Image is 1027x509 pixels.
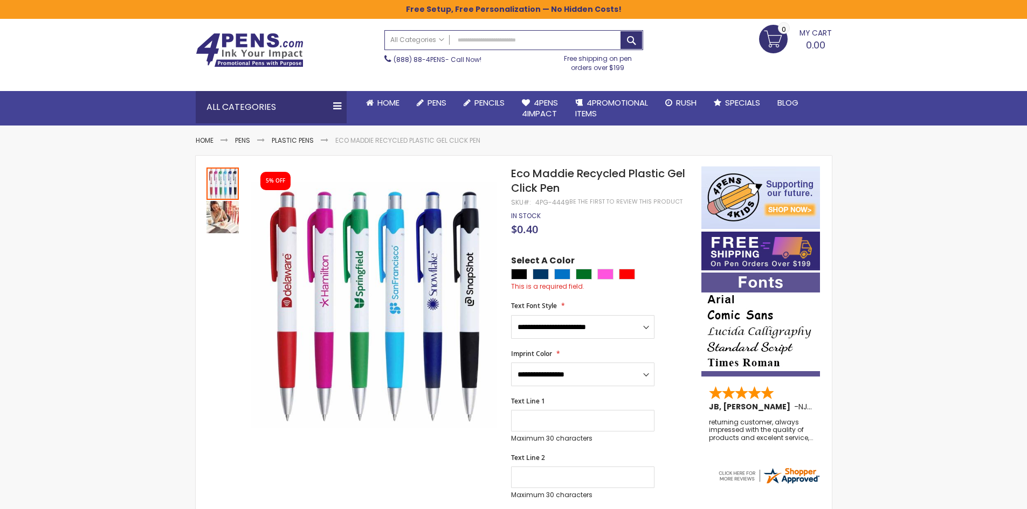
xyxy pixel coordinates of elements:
[394,55,481,64] span: - Call Now!
[701,166,820,229] img: 4pens 4 kids
[777,97,798,108] span: Blog
[511,282,690,291] div: This is a required field.
[657,91,705,115] a: Rush
[511,396,545,406] span: Text Line 1
[272,136,314,145] a: Plastic Pens
[196,33,304,67] img: 4Pens Custom Pens and Promotional Products
[717,478,821,487] a: 4pens.com certificate URL
[701,273,820,376] img: font-personalization-examples
[455,91,513,115] a: Pencils
[511,211,541,220] span: In stock
[377,97,399,108] span: Home
[357,91,408,115] a: Home
[235,136,250,145] a: Pens
[798,401,812,412] span: NJ
[705,91,769,115] a: Specials
[385,31,450,48] a: All Categories
[806,38,825,52] span: 0.00
[782,24,786,34] span: 0
[335,136,480,145] li: Eco Maddie Recycled Plastic Gel Click Pen
[511,255,575,269] span: Select A Color
[717,466,821,485] img: 4pens.com widget logo
[522,97,558,119] span: 4Pens 4impact
[428,97,446,108] span: Pens
[769,91,807,115] a: Blog
[511,269,527,280] div: Black
[938,480,1027,509] iframe: Google Customer Reviews
[408,91,455,115] a: Pens
[575,97,648,119] span: 4PROMOTIONAL ITEMS
[511,301,557,310] span: Text Font Style
[576,269,592,280] div: Green
[709,401,794,412] span: JB, [PERSON_NAME]
[206,201,239,233] img: Eco Maddie Recycled Plastic Gel Click Pen
[206,200,239,233] div: Eco Maddie Recycled Plastic Gel Click Pen
[554,269,570,280] div: Blue Light
[569,198,683,206] a: Be the first to review this product
[597,269,614,280] div: Pink
[553,50,643,72] div: Free shipping on pen orders over $199
[759,25,832,52] a: 0.00 0
[511,198,531,207] strong: SKU
[196,91,347,123] div: All Categories
[513,91,567,126] a: 4Pens4impact
[474,97,505,108] span: Pencils
[535,198,569,207] div: 4PG-4449
[567,91,657,126] a: 4PROMOTIONALITEMS
[206,166,240,200] div: Eco Maddie Recycled Plastic Gel Click Pen
[266,177,285,185] div: 5% OFF
[709,419,814,442] div: returning customer, always impressed with the quality of products and excelent service, will retu...
[619,269,635,280] div: Red
[511,349,552,358] span: Imprint Color
[511,222,538,236] span: $0.40
[196,136,213,145] a: Home
[511,166,685,196] span: Eco Maddie Recycled Plastic Gel Click Pen
[394,55,445,64] a: (888) 88-4PENS
[511,212,541,220] div: Availability
[725,97,760,108] span: Specials
[511,453,545,462] span: Text Line 2
[390,36,444,44] span: All Categories
[511,491,654,499] p: Maximum 30 characters
[511,434,654,443] p: Maximum 30 characters
[701,232,820,270] img: Free shipping on orders over $199
[533,269,549,280] div: Navy Blue
[676,97,697,108] span: Rush
[794,401,888,412] span: - ,
[251,182,497,428] img: Eco Maddie Recycled Plastic Gel Click Pen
